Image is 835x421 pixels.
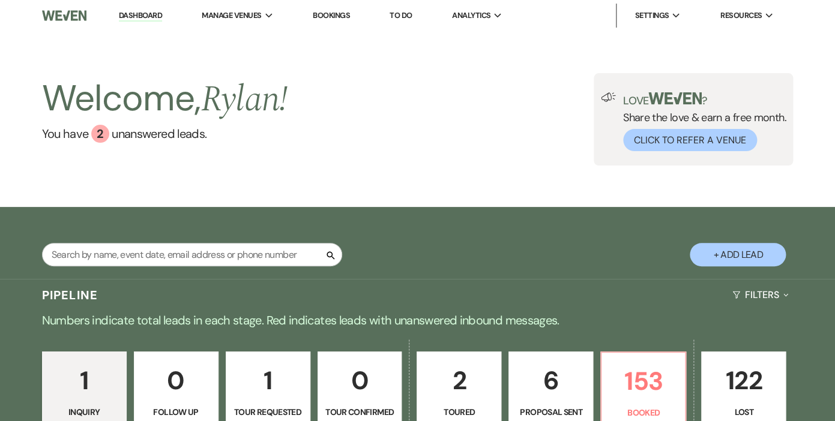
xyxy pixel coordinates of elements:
input: Search by name, event date, email address or phone number [42,243,342,266]
div: Share the love & earn a free month. [616,92,786,151]
p: Tour Confirmed [325,405,394,419]
a: Dashboard [119,10,162,22]
span: Settings [635,10,669,22]
p: Toured [424,405,493,419]
div: 2 [91,125,109,143]
p: Proposal Sent [516,405,585,419]
button: Filters [728,279,793,311]
h2: Welcome, [42,73,288,125]
p: 153 [609,361,678,401]
button: Click to Refer a Venue [623,129,757,151]
img: weven-logo-green.svg [648,92,702,104]
p: 122 [709,360,778,401]
img: loud-speaker-illustration.svg [601,92,616,102]
span: Resources [720,10,762,22]
p: 2 [424,360,493,401]
p: Inquiry [50,405,119,419]
p: Follow Up [142,405,211,419]
p: 1 [50,360,119,401]
p: 6 [516,360,585,401]
p: 0 [325,360,394,401]
span: Rylan ! [200,72,288,127]
h3: Pipeline [42,287,98,303]
p: Lost [709,405,778,419]
span: Manage Venues [202,10,261,22]
a: You have 2 unanswered leads. [42,125,288,143]
span: Analytics [452,10,490,22]
a: Bookings [313,10,350,20]
p: Tour Requested [234,405,303,419]
p: Booked [609,406,678,419]
a: To Do [390,10,412,20]
button: + Add Lead [690,243,786,266]
p: Love ? [623,92,786,106]
img: Weven Logo [42,3,87,28]
p: 1 [234,360,303,401]
p: 0 [142,360,211,401]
